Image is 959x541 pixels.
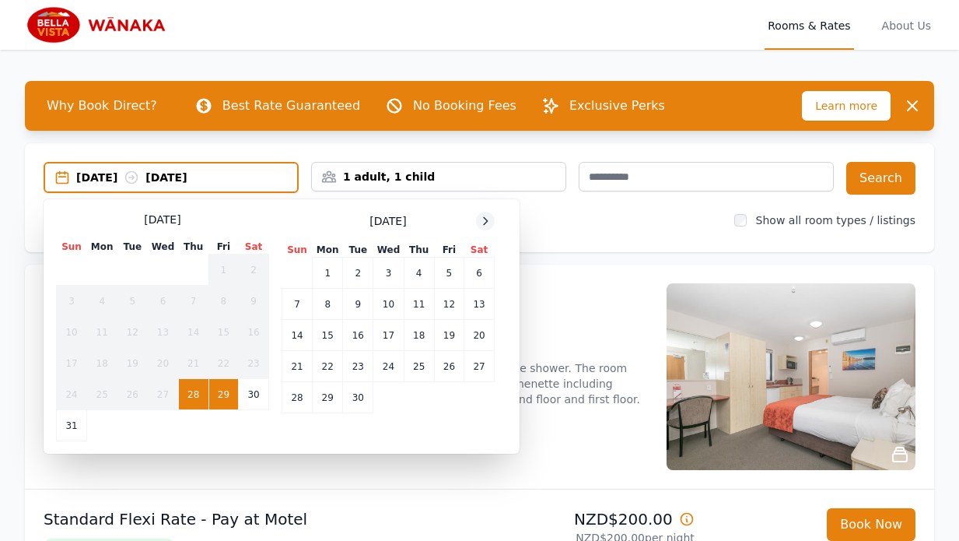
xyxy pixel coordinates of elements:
[208,348,238,379] td: 22
[434,258,464,289] td: 5
[148,348,178,379] td: 20
[569,97,665,115] p: Exclusive Perks
[87,286,117,317] td: 4
[117,348,148,379] td: 19
[404,243,434,258] th: Thu
[313,382,343,413] td: 29
[282,289,313,320] td: 7
[312,169,565,184] div: 1 adult, 1 child
[313,351,343,382] td: 22
[239,255,269,286] td: 2
[313,320,343,351] td: 15
[178,286,208,317] td: 7
[464,351,495,382] td: 27
[827,508,915,541] button: Book Now
[282,243,313,258] th: Sun
[239,317,269,348] td: 16
[404,258,434,289] td: 4
[369,213,406,229] span: [DATE]
[464,258,495,289] td: 6
[57,348,87,379] td: 17
[34,90,170,121] span: Why Book Direct?
[404,289,434,320] td: 11
[373,258,404,289] td: 3
[343,382,373,413] td: 30
[208,286,238,317] td: 8
[313,243,343,258] th: Mon
[343,320,373,351] td: 16
[117,286,148,317] td: 5
[57,379,87,410] td: 24
[756,214,915,227] label: Show all room types / listings
[44,508,474,530] p: Standard Flexi Rate - Pay at Motel
[373,320,404,351] td: 17
[434,351,464,382] td: 26
[464,320,495,351] td: 20
[87,379,117,410] td: 25
[464,243,495,258] th: Sat
[343,351,373,382] td: 23
[178,348,208,379] td: 21
[239,379,269,410] td: 30
[239,286,269,317] td: 9
[178,317,208,348] td: 14
[434,289,464,320] td: 12
[57,240,87,255] th: Sun
[87,317,117,348] td: 11
[87,240,117,255] th: Mon
[434,243,464,258] th: Fri
[222,97,360,115] p: Best Rate Guaranteed
[464,289,495,320] td: 13
[178,379,208,410] td: 28
[313,258,343,289] td: 1
[208,317,238,348] td: 15
[404,351,434,382] td: 25
[76,170,297,185] div: [DATE] [DATE]
[117,379,148,410] td: 26
[57,410,87,441] td: 31
[486,508,695,530] p: NZD$200.00
[343,258,373,289] td: 2
[144,212,180,227] span: [DATE]
[208,379,238,410] td: 29
[343,243,373,258] th: Tue
[282,351,313,382] td: 21
[148,317,178,348] td: 13
[117,240,148,255] th: Tue
[57,286,87,317] td: 3
[178,240,208,255] th: Thu
[846,162,915,195] button: Search
[57,317,87,348] td: 10
[373,289,404,320] td: 10
[87,348,117,379] td: 18
[208,255,238,286] td: 1
[373,351,404,382] td: 24
[413,97,516,115] p: No Booking Fees
[239,348,269,379] td: 23
[282,382,313,413] td: 28
[343,289,373,320] td: 9
[313,289,343,320] td: 8
[148,240,178,255] th: Wed
[404,320,434,351] td: 18
[373,243,404,258] th: Wed
[282,320,313,351] td: 14
[25,6,174,44] img: Bella Vista Wanaka
[239,240,269,255] th: Sat
[208,240,238,255] th: Fri
[802,91,891,121] span: Learn more
[148,379,178,410] td: 27
[117,317,148,348] td: 12
[148,286,178,317] td: 6
[434,320,464,351] td: 19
